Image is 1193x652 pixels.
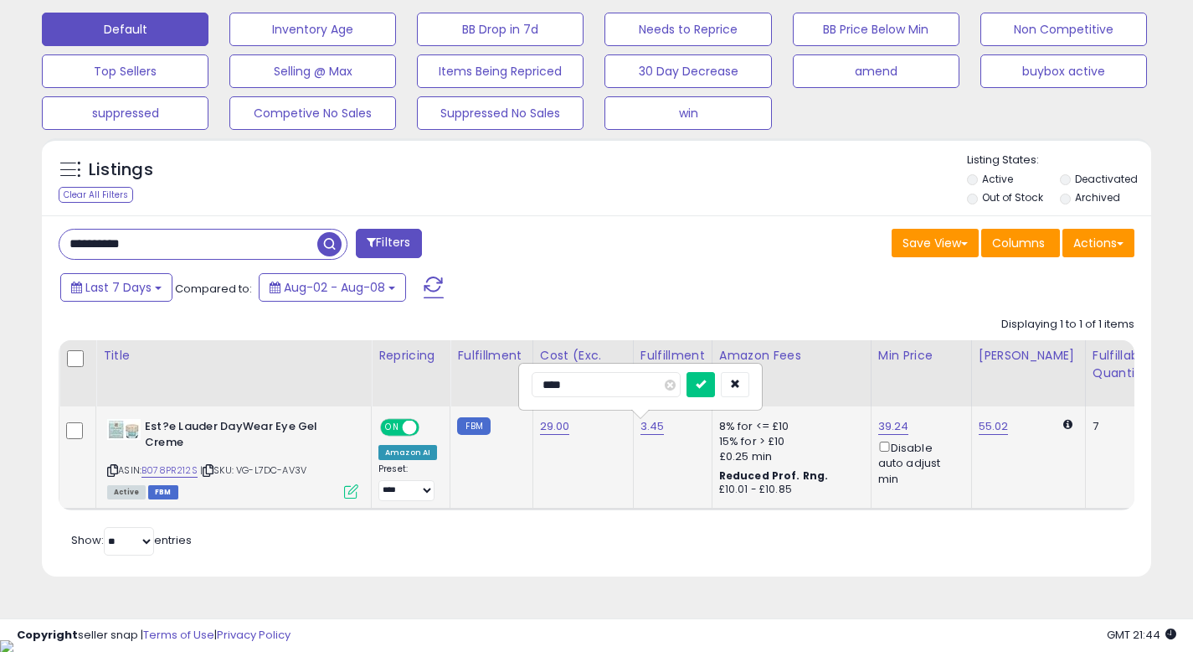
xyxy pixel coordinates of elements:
span: All listings currently available for purchase on Amazon [107,485,146,499]
button: BB Price Below Min [793,13,959,46]
div: Amazon Fees [719,347,864,365]
button: Suppressed No Sales [417,96,584,130]
span: Show: entries [71,532,192,548]
button: Columns [981,229,1060,257]
div: [PERSON_NAME] [979,347,1078,365]
div: 15% for > £10 [719,434,858,449]
button: Actions [1062,229,1134,257]
a: 55.02 [979,418,1009,435]
button: Aug-02 - Aug-08 [259,273,406,302]
button: BB Drop in 7d [417,13,584,46]
h5: Listings [89,158,153,182]
button: suppressed [42,96,208,130]
button: Top Sellers [42,54,208,88]
span: ON [382,421,403,435]
div: Repricing [378,347,443,365]
div: ASIN: [107,419,358,497]
div: seller snap | | [17,628,291,644]
button: Competive No Sales [229,96,396,130]
div: £10.01 - £10.85 [719,483,858,497]
button: Selling @ Max [229,54,396,88]
a: 3.45 [640,418,665,435]
button: amend [793,54,959,88]
div: Amazon AI [378,445,437,460]
div: Displaying 1 to 1 of 1 items [1001,317,1134,333]
div: Min Price [878,347,964,365]
button: Filters [356,229,421,258]
span: OFF [417,421,444,435]
button: Needs to Reprice [604,13,771,46]
small: FBM [457,417,490,435]
button: 30 Day Decrease [604,54,771,88]
i: Calculated using Dynamic Max Price. [1063,419,1072,430]
a: 29.00 [540,418,570,435]
span: Last 7 Days [85,279,152,296]
b: Est?e Lauder DayWear Eye Gel Creme [145,419,348,454]
div: 8% for <= £10 [719,419,858,434]
span: | SKU: VG-L7DC-AV3V [200,463,306,477]
label: Active [982,172,1013,186]
label: Archived [1075,190,1120,204]
b: Reduced Prof. Rng. [719,468,829,483]
div: Fulfillment Cost [640,347,705,382]
span: 2025-08-16 21:44 GMT [1107,627,1176,643]
label: Deactivated [1075,172,1138,186]
a: 39.24 [878,418,909,435]
p: Listing States: [967,153,1151,168]
span: Compared to: [175,281,252,297]
div: Disable auto adjust min [878,438,959,487]
button: Items Being Repriced [417,54,584,88]
button: buybox active [980,54,1147,88]
div: 7 [1093,419,1144,434]
div: Title [103,347,364,365]
a: Privacy Policy [217,627,291,643]
span: Aug-02 - Aug-08 [284,279,385,296]
div: Fulfillable Quantity [1093,347,1150,382]
button: Inventory Age [229,13,396,46]
span: FBM [148,485,178,499]
div: £0.25 min [719,449,858,464]
button: win [604,96,771,130]
button: Save View [892,229,979,257]
button: Default [42,13,208,46]
div: Preset: [378,463,437,501]
img: 31r3EYJhyCL._SL40_.jpg [107,419,141,440]
label: Out of Stock [982,190,1043,204]
a: B078PR212S [141,463,198,478]
div: Fulfillment [457,347,525,365]
span: Columns [992,235,1045,251]
button: Non Competitive [980,13,1147,46]
a: Terms of Use [143,627,214,643]
div: Cost (Exc. VAT) [540,347,626,382]
div: Clear All Filters [59,187,133,203]
strong: Copyright [17,627,78,643]
button: Last 7 Days [60,273,172,302]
